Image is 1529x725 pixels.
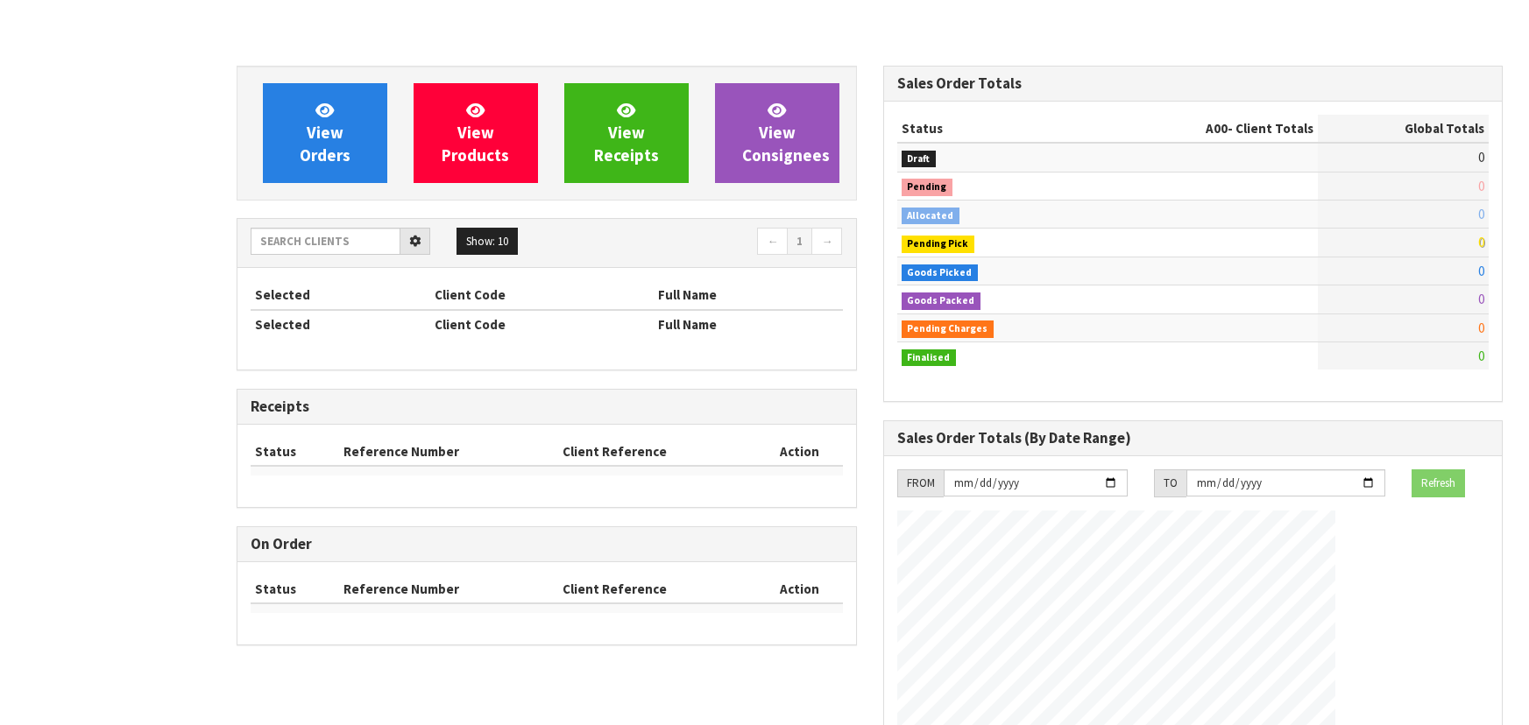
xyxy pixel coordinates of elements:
th: Client Reference [558,575,758,603]
span: Pending Pick [902,236,975,253]
h3: Sales Order Totals [897,75,1490,92]
span: Goods Picked [902,264,979,282]
button: Show: 10 [457,228,518,256]
th: Action [757,575,842,603]
span: Draft [902,151,937,168]
span: View Consignees [742,100,830,165]
th: Selected [251,310,430,338]
th: Client Code [430,281,654,309]
th: Client Code [430,310,654,338]
th: Reference Number [339,575,558,603]
span: Goods Packed [902,292,981,310]
span: 0 [1478,320,1484,336]
a: ← [757,228,788,256]
a: ViewProducts [414,83,538,183]
th: Status [251,438,339,466]
th: Full Name [654,310,843,338]
th: Client Reference [558,438,758,466]
th: Selected [251,281,430,309]
span: A00 [1206,120,1228,137]
a: 1 [787,228,812,256]
th: Global Totals [1318,115,1489,143]
span: 0 [1478,178,1484,194]
span: Pending Charges [902,320,995,338]
span: Allocated [902,208,960,225]
span: View Products [442,100,509,165]
th: Reference Number [339,438,558,466]
a: → [811,228,842,256]
div: TO [1154,469,1186,497]
th: - Client Totals [1093,115,1318,143]
th: Status [897,115,1093,143]
h3: On Order [251,536,843,553]
th: Action [757,438,842,466]
span: 0 [1478,263,1484,279]
h3: Sales Order Totals (By Date Range) [897,430,1490,447]
span: 0 [1478,234,1484,250]
div: FROM [897,469,944,497]
a: ViewConsignees [715,83,839,183]
button: Refresh [1412,469,1465,497]
span: Finalised [902,349,957,367]
span: 0 [1478,348,1484,364]
span: 0 [1478,291,1484,307]
a: ViewOrders [263,83,387,183]
span: 0 [1478,149,1484,165]
span: View Orders [300,100,350,165]
a: ViewReceipts [564,83,689,183]
span: View Receipts [594,100,659,165]
span: 0 [1478,206,1484,222]
nav: Page navigation [560,228,843,258]
th: Full Name [654,281,843,309]
input: Search clients [251,228,400,255]
th: Status [251,575,339,603]
h3: Receipts [251,398,843,415]
span: Pending [902,179,953,196]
